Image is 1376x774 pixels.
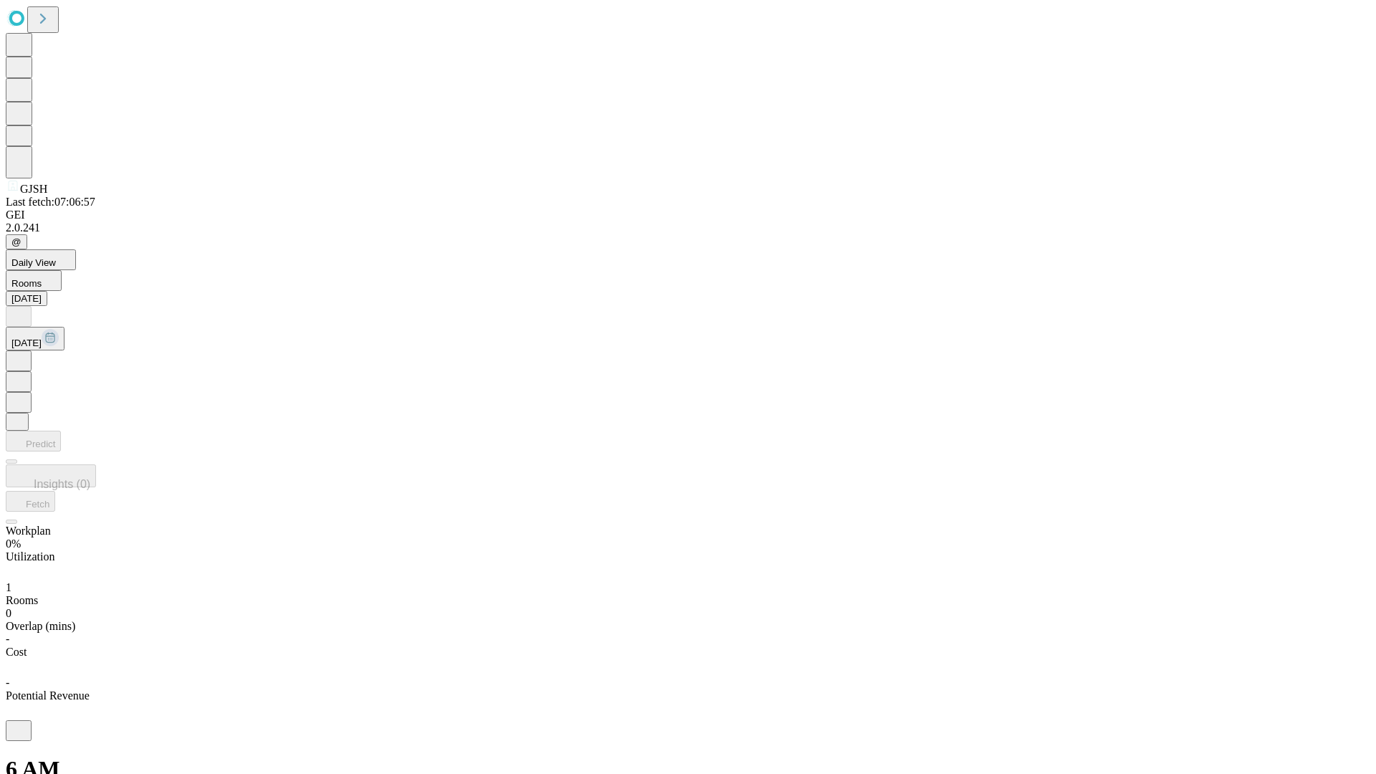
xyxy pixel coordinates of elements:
span: - [6,677,9,689]
div: 2.0.241 [6,221,1370,234]
span: Utilization [6,550,54,563]
span: Daily View [11,257,56,268]
button: Daily View [6,249,76,270]
span: Rooms [6,594,38,606]
span: Last fetch: 07:06:57 [6,196,95,208]
span: 0% [6,537,21,550]
span: Potential Revenue [6,689,90,702]
span: 0 [6,607,11,619]
button: Insights (0) [6,464,96,487]
button: [DATE] [6,327,64,350]
span: Overlap (mins) [6,620,75,632]
span: [DATE] [11,338,42,348]
button: Fetch [6,491,55,512]
span: GJSH [20,183,47,195]
span: @ [11,236,21,247]
span: 1 [6,581,11,593]
span: Cost [6,646,27,658]
button: @ [6,234,27,249]
div: GEI [6,209,1370,221]
button: [DATE] [6,291,47,306]
span: Workplan [6,525,51,537]
span: Insights (0) [34,478,90,490]
button: Predict [6,431,61,451]
span: - [6,633,9,645]
button: Rooms [6,270,62,291]
span: Rooms [11,278,42,289]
